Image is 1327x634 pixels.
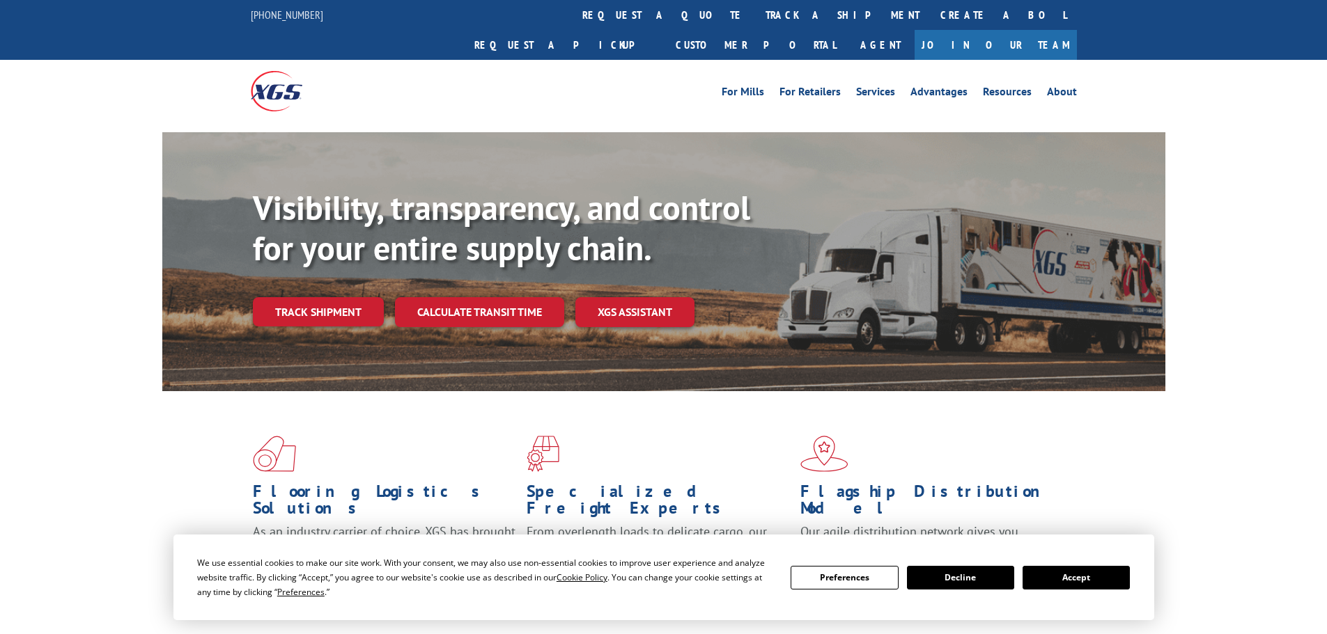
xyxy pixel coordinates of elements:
[527,523,790,585] p: From overlength loads to delicate cargo, our experienced staff knows the best way to move your fr...
[253,483,516,523] h1: Flooring Logistics Solutions
[722,86,764,102] a: For Mills
[251,8,323,22] a: [PHONE_NUMBER]
[1023,566,1130,589] button: Accept
[173,534,1154,620] div: Cookie Consent Prompt
[197,555,774,599] div: We use essential cookies to make our site work. With your consent, we may also use non-essential ...
[253,297,384,326] a: Track shipment
[527,483,790,523] h1: Specialized Freight Experts
[779,86,841,102] a: For Retailers
[277,586,325,598] span: Preferences
[575,297,694,327] a: XGS ASSISTANT
[915,30,1077,60] a: Join Our Team
[253,436,296,472] img: xgs-icon-total-supply-chain-intelligence-red
[791,566,898,589] button: Preferences
[800,523,1057,556] span: Our agile distribution network gives you nationwide inventory management on demand.
[253,523,515,573] span: As an industry carrier of choice, XGS has brought innovation and dedication to flooring logistics...
[464,30,665,60] a: Request a pickup
[1047,86,1077,102] a: About
[856,86,895,102] a: Services
[395,297,564,327] a: Calculate transit time
[665,30,846,60] a: Customer Portal
[253,186,750,269] b: Visibility, transparency, and control for your entire supply chain.
[800,483,1064,523] h1: Flagship Distribution Model
[527,436,559,472] img: xgs-icon-focused-on-flooring-red
[983,86,1032,102] a: Resources
[557,571,607,583] span: Cookie Policy
[846,30,915,60] a: Agent
[910,86,968,102] a: Advantages
[800,436,848,472] img: xgs-icon-flagship-distribution-model-red
[907,566,1014,589] button: Decline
